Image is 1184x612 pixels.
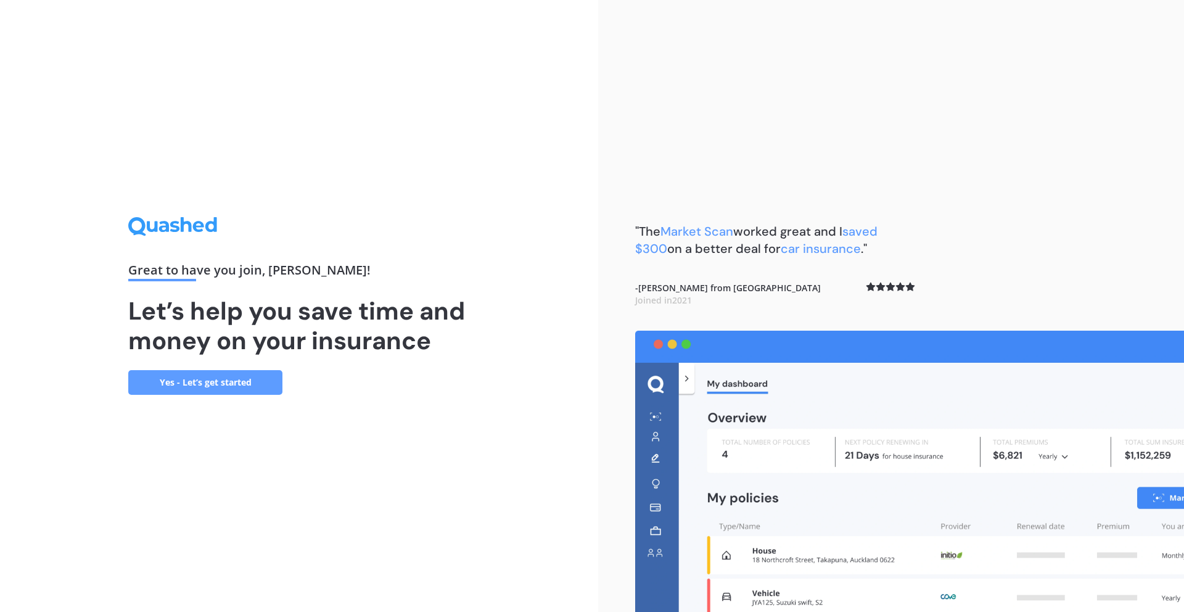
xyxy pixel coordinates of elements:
[781,241,861,257] span: car insurance
[660,223,733,239] span: Market Scan
[128,296,470,355] h1: Let’s help you save time and money on your insurance
[635,331,1184,612] img: dashboard.webp
[635,223,878,257] span: saved $300
[128,370,282,395] a: Yes - Let’s get started
[635,223,878,257] b: "The worked great and I on a better deal for ."
[128,264,470,281] div: Great to have you join , [PERSON_NAME] !
[635,294,692,306] span: Joined in 2021
[635,282,821,306] b: - [PERSON_NAME] from [GEOGRAPHIC_DATA]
